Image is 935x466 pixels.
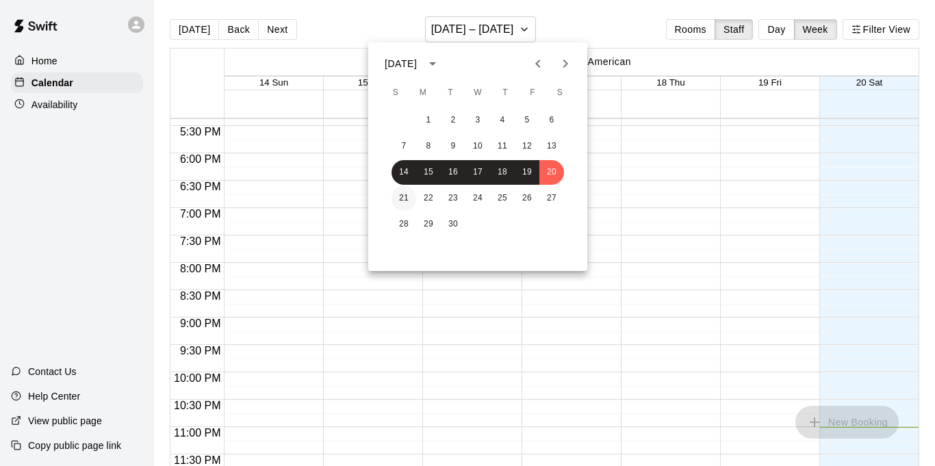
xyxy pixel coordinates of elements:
[524,50,552,77] button: Previous month
[490,108,515,133] button: 4
[441,160,465,185] button: 16
[515,160,539,185] button: 19
[465,134,490,159] button: 10
[392,134,416,159] button: 7
[515,134,539,159] button: 12
[539,134,564,159] button: 13
[392,186,416,211] button: 21
[515,108,539,133] button: 5
[465,79,490,107] span: Wednesday
[411,79,435,107] span: Monday
[465,108,490,133] button: 3
[441,186,465,211] button: 23
[539,108,564,133] button: 6
[493,79,517,107] span: Thursday
[520,79,545,107] span: Friday
[416,186,441,211] button: 22
[552,50,579,77] button: Next month
[490,160,515,185] button: 18
[416,108,441,133] button: 1
[385,57,417,71] div: [DATE]
[416,212,441,237] button: 29
[441,108,465,133] button: 2
[548,79,572,107] span: Saturday
[490,186,515,211] button: 25
[441,212,465,237] button: 30
[539,186,564,211] button: 27
[441,134,465,159] button: 9
[465,160,490,185] button: 17
[392,160,416,185] button: 14
[416,134,441,159] button: 8
[416,160,441,185] button: 15
[515,186,539,211] button: 26
[465,186,490,211] button: 24
[392,212,416,237] button: 28
[539,160,564,185] button: 20
[421,52,444,75] button: calendar view is open, switch to year view
[438,79,463,107] span: Tuesday
[383,79,408,107] span: Sunday
[490,134,515,159] button: 11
